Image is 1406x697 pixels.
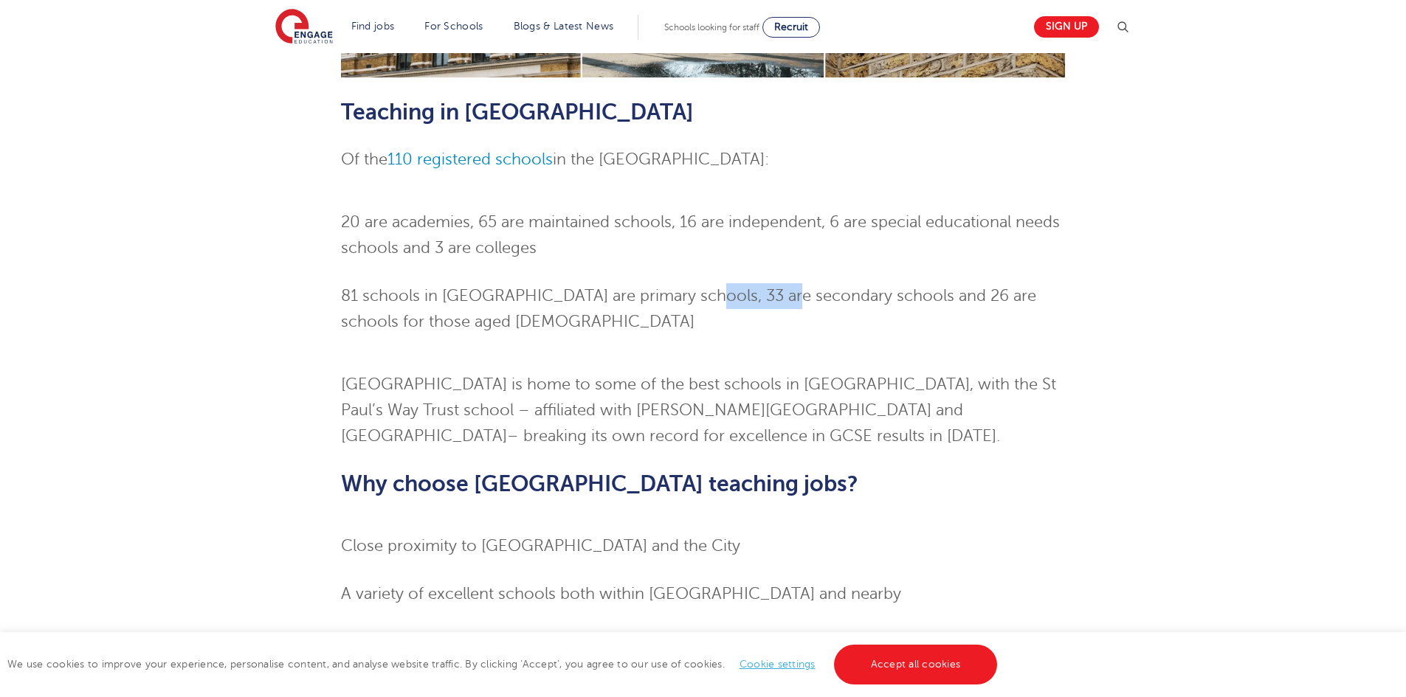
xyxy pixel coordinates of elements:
span: Of the [341,150,387,168]
span: 81 schools in [GEOGRAPHIC_DATA] are primary schools, 33 are secondary schools and 26 are schools ... [341,287,1036,330]
span: [GEOGRAPHIC_DATA] is home to some of the best schools in [GEOGRAPHIC_DATA], with the St Paul’s Wa... [341,375,1056,445]
a: Recruit [762,17,820,38]
span: Schools looking for staff [664,22,759,32]
span: We use cookies to improve your experience, personalise content, and analyse website traffic. By c... [7,659,1001,670]
span: in the [GEOGRAPHIC_DATA]: [553,150,769,168]
span: 20 are academies, 65 are maintained schools, 16 are independent, 6 are special educational needs ... [341,213,1060,257]
a: Find jobs [351,21,395,32]
a: Sign up [1034,16,1099,38]
a: 110 registered schools [387,150,553,168]
a: Accept all cookies [834,645,998,684]
span: Close proximity to [GEOGRAPHIC_DATA] and the City [341,537,740,555]
span: A variety of excellent schools both within [GEOGRAPHIC_DATA] and nearby [341,585,901,603]
span: Why choose [GEOGRAPHIC_DATA] teaching jobs? [341,471,858,496]
p: – breaking its own record for excellence in GCSE results in [DATE]. [341,372,1065,449]
a: Cookie settings [740,659,816,670]
a: For Schools [424,21,483,32]
span: Recruit [774,21,808,32]
img: Engage Education [275,9,333,46]
span: Teaching in [GEOGRAPHIC_DATA] [341,100,694,125]
a: Blogs & Latest News [514,21,614,32]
